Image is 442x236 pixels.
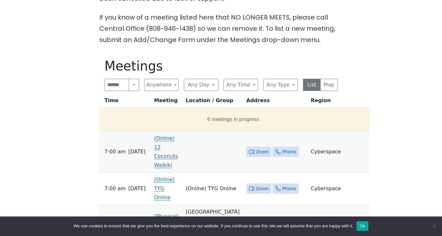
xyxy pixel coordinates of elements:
th: Address [244,96,308,108]
p: If you know of a meeting listed here that NO LONGER MEETS, please call Central Office (808-946-14... [99,12,343,45]
th: Location / Group [183,96,244,108]
button: Any Day [184,79,218,91]
a: (Online) TYG Online [154,176,175,200]
h1: Meetings [104,58,338,74]
span: [DATE] [128,147,145,156]
button: Anywhere [144,79,179,91]
th: Time [99,96,151,108]
span: Zoom [256,148,269,156]
button: List [303,79,321,91]
span: Zoom [256,185,269,193]
span: [DATE] [128,184,145,193]
a: (Online) 12 Coconuts Waikiki [154,135,178,168]
span: We use cookies to ensure that we give you the best experience on our website. If you continue to ... [74,223,353,229]
td: Cyberspace [308,131,370,173]
span: No [431,223,437,229]
input: Search [104,79,129,91]
span: 7:00 AM [104,147,126,156]
button: 6 meetings in progress [102,110,364,128]
td: (Online) TYG Online [183,173,244,205]
td: Cyberspace [308,173,370,205]
span: 7:00 AM [104,184,126,193]
th: Meeting [151,96,183,108]
button: Ok [356,221,368,231]
span: Phone [282,185,296,193]
button: Search [129,79,139,91]
th: Region [308,96,370,108]
span: Phone [282,148,296,156]
button: Map [320,79,338,91]
button: Any Time [224,79,258,91]
button: Any Type [263,79,298,91]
